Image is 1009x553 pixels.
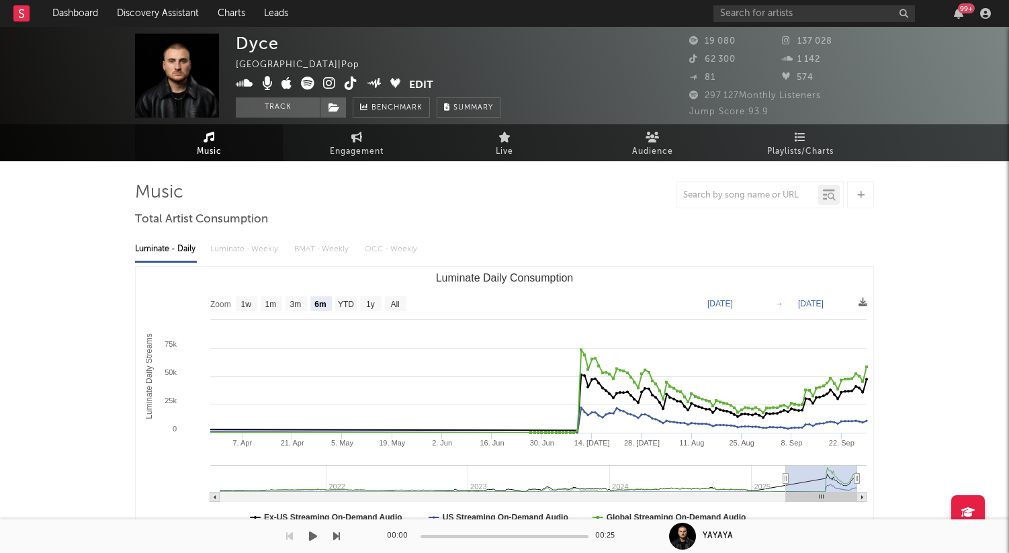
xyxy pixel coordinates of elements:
[165,340,177,348] text: 75k
[210,300,231,309] text: Zoom
[726,124,874,161] a: Playlists/Charts
[236,57,375,73] div: [GEOGRAPHIC_DATA] | Pop
[689,55,736,64] span: 62 300
[689,108,769,116] span: Jump Score: 93.9
[782,37,832,46] span: 137 028
[136,267,873,536] svg: Luminate Daily Consumption
[676,190,818,201] input: Search by song name or URL
[366,300,375,309] text: 1y
[958,3,975,13] div: 99 +
[387,528,414,544] div: 00:00
[798,299,824,308] text: [DATE]
[443,513,568,522] text: US Streaming On-Demand Audio
[236,34,279,53] div: Dyce
[829,439,854,447] text: 22. Sep
[578,124,726,161] a: Audience
[236,97,320,118] button: Track
[432,439,452,447] text: 2. Jun
[197,144,222,160] span: Music
[496,144,513,160] span: Live
[144,333,154,419] text: Luminate Daily Streams
[135,124,283,161] a: Music
[632,144,673,160] span: Audience
[232,439,252,447] text: 7. Apr
[330,144,384,160] span: Engagement
[782,73,814,82] span: 574
[265,300,277,309] text: 1m
[679,439,704,447] text: 11. Aug
[713,5,915,22] input: Search for artists
[436,272,574,284] text: Luminate Daily Consumption
[689,91,821,100] span: 297 127 Monthly Listeners
[530,439,554,447] text: 30. Jun
[165,368,177,376] text: 50k
[954,8,963,19] button: 99+
[689,37,736,46] span: 19 080
[729,439,754,447] text: 25. Aug
[453,104,493,112] span: Summary
[331,439,354,447] text: 5. May
[574,439,610,447] text: 14. [DATE]
[264,513,402,522] text: Ex-US Streaming On-Demand Audio
[607,513,746,522] text: Global Streaming On-Demand Audio
[241,300,252,309] text: 1w
[689,73,715,82] span: 81
[135,238,197,261] div: Luminate - Daily
[281,439,304,447] text: 21. Apr
[775,299,783,308] text: →
[480,439,504,447] text: 16. Jun
[703,530,733,542] div: YAYAYA
[409,77,433,93] button: Edit
[135,212,268,228] span: Total Artist Consumption
[165,396,177,405] text: 25k
[290,300,302,309] text: 3m
[782,55,820,64] span: 1 142
[595,528,622,544] div: 00:25
[371,100,423,116] span: Benchmark
[353,97,430,118] a: Benchmark
[379,439,406,447] text: 19. May
[173,425,177,433] text: 0
[707,299,733,308] text: [DATE]
[767,144,834,160] span: Playlists/Charts
[624,439,660,447] text: 28. [DATE]
[431,124,578,161] a: Live
[283,124,431,161] a: Engagement
[390,300,399,309] text: All
[781,439,803,447] text: 8. Sep
[314,300,326,309] text: 6m
[338,300,354,309] text: YTD
[437,97,500,118] button: Summary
